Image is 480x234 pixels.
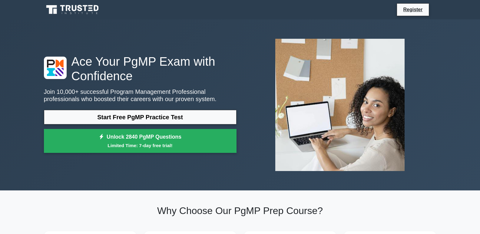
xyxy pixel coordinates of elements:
h2: Why Choose Our PgMP Prep Course? [44,205,436,216]
a: Register [399,6,426,13]
a: Start Free PgMP Practice Test [44,110,237,124]
a: Unlock 2840 PgMP QuestionsLimited Time: 7-day free trial! [44,129,237,153]
small: Limited Time: 7-day free trial! [51,142,229,149]
h1: Ace Your PgMP Exam with Confidence [44,54,237,83]
p: Join 10,000+ successful Program Management Professional professionals who boosted their careers w... [44,88,237,103]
